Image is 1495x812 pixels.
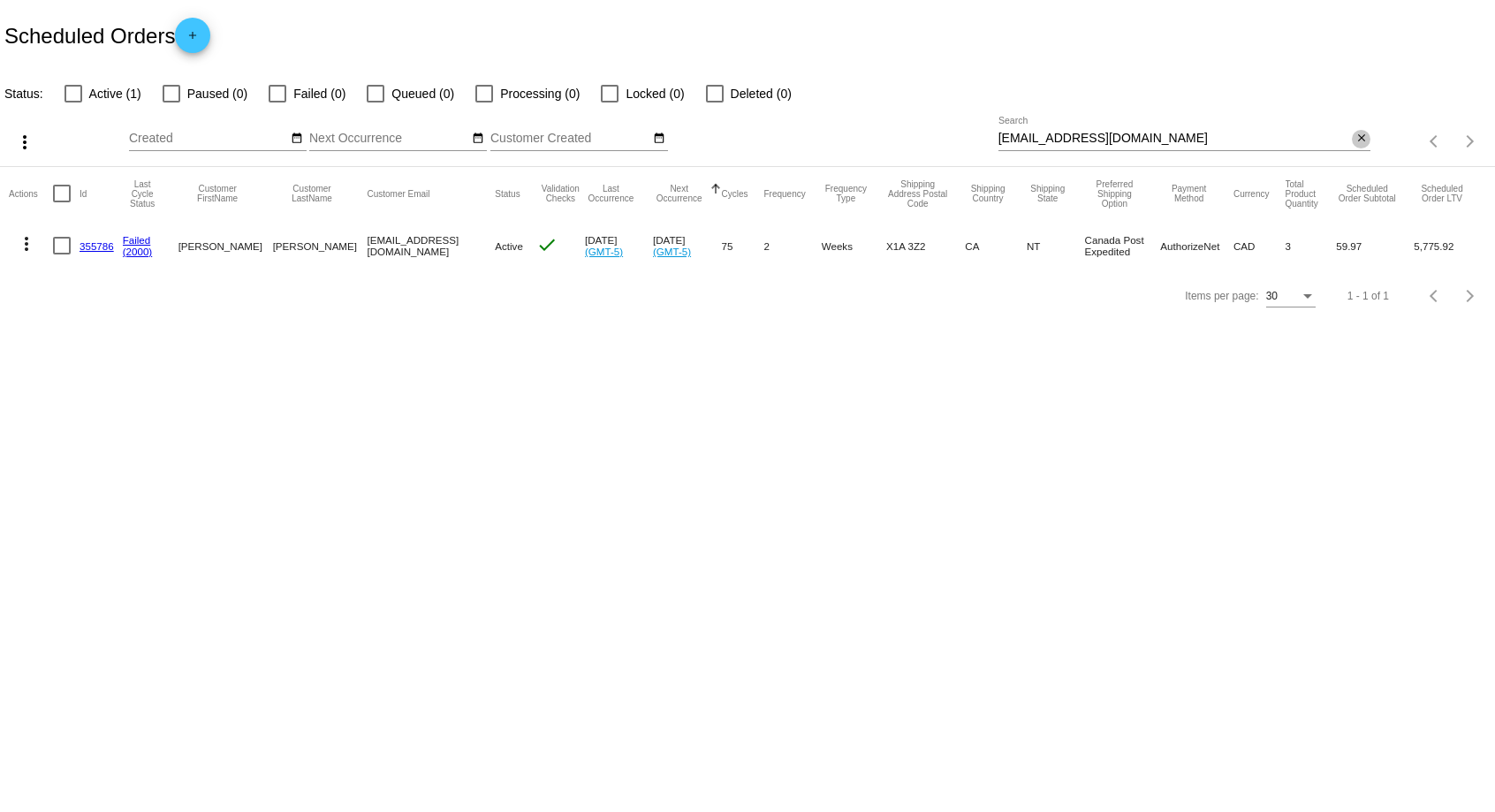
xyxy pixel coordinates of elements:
[187,83,247,104] span: Paused (0)
[731,83,792,104] span: Deleted (0)
[309,132,468,146] input: Next Occurrence
[1286,167,1337,220] mat-header-cell: Total Product Quantity
[123,234,151,246] a: Failed
[129,132,288,146] input: Created
[490,132,649,146] input: Customer Created
[367,220,495,271] mat-cell: [EMAIL_ADDRESS][DOMAIN_NAME]
[1085,220,1161,271] mat-cell: Canada Post Expedited
[4,18,210,53] h2: Scheduled Orders
[1027,220,1085,271] mat-cell: NT
[1160,220,1233,271] mat-cell: AuthorizeNet
[1347,290,1389,302] div: 1 - 1 of 1
[1085,179,1145,209] button: Change sorting for PreferredShippingOption
[1233,220,1286,271] mat-cell: CAD
[1266,290,1278,302] span: 30
[273,184,352,203] button: Change sorting for CustomerLastName
[123,179,163,209] button: Change sorting for LastProcessingCycleId
[653,184,706,203] button: Change sorting for NextOccurrenceUtc
[1417,124,1453,159] button: Previous page
[16,233,37,254] mat-icon: more_vert
[14,132,35,153] mat-icon: more_vert
[822,184,870,203] button: Change sorting for FrequencyType
[1453,278,1488,314] button: Next page
[536,167,585,220] mat-header-cell: Validation Checks
[763,188,805,199] button: Change sorting for Frequency
[1355,132,1368,146] mat-icon: close
[495,240,523,252] span: Active
[886,179,949,209] button: Change sorting for ShippingPostcode
[80,240,114,252] a: 355786
[1027,184,1069,203] button: Change sorting for ShippingState
[1417,278,1453,314] button: Previous page
[965,220,1027,271] mat-cell: CA
[1352,130,1370,148] button: Clear
[89,83,141,104] span: Active (1)
[763,220,821,271] mat-cell: 2
[721,220,763,271] mat-cell: 75
[391,83,454,104] span: Queued (0)
[1414,220,1486,271] mat-cell: 5,775.92
[1286,220,1337,271] mat-cell: 3
[178,184,257,203] button: Change sorting for CustomerFirstName
[886,220,965,271] mat-cell: X1A 3Z2
[585,184,637,203] button: Change sorting for LastOccurrenceUtc
[626,83,684,104] span: Locked (0)
[653,132,665,146] mat-icon: date_range
[653,220,722,271] mat-cell: [DATE]
[472,132,484,146] mat-icon: date_range
[178,220,273,271] mat-cell: [PERSON_NAME]
[495,188,520,199] button: Change sorting for Status
[998,132,1353,146] input: Search
[1266,291,1316,303] mat-select: Items per page:
[1233,188,1270,199] button: Change sorting for CurrencyIso
[291,132,303,146] mat-icon: date_range
[182,29,203,50] mat-icon: add
[367,188,429,199] button: Change sorting for CustomerEmail
[585,246,623,257] a: (GMT-5)
[585,220,653,271] mat-cell: [DATE]
[123,246,153,257] a: (2000)
[500,83,580,104] span: Processing (0)
[80,188,87,199] button: Change sorting for Id
[1336,220,1414,271] mat-cell: 59.97
[721,188,747,199] button: Change sorting for Cycles
[1160,184,1218,203] button: Change sorting for PaymentMethod.Type
[1453,124,1488,159] button: Next page
[653,246,691,257] a: (GMT-5)
[293,83,345,104] span: Failed (0)
[9,167,53,220] mat-header-cell: Actions
[536,234,558,255] mat-icon: check
[4,87,43,101] span: Status:
[822,220,886,271] mat-cell: Weeks
[1185,290,1258,302] div: Items per page:
[1336,184,1398,203] button: Change sorting for Subtotal
[965,184,1011,203] button: Change sorting for ShippingCountry
[1414,184,1470,203] button: Change sorting for LifetimeValue
[273,220,368,271] mat-cell: [PERSON_NAME]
